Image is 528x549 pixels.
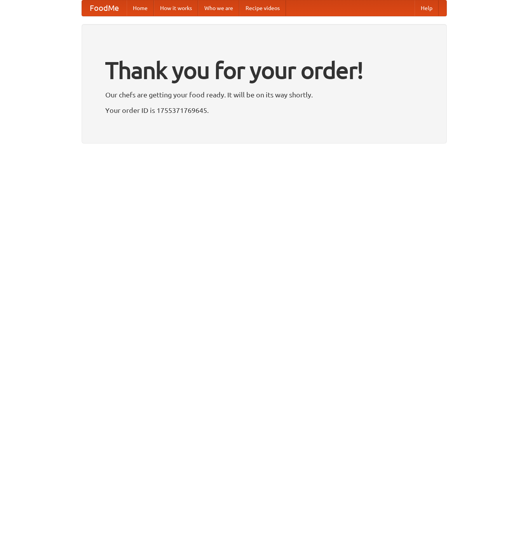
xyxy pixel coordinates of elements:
a: Home [127,0,154,16]
a: Help [415,0,439,16]
a: Who we are [198,0,239,16]
a: How it works [154,0,198,16]
a: FoodMe [82,0,127,16]
a: Recipe videos [239,0,286,16]
p: Your order ID is 1755371769645. [105,104,423,116]
p: Our chefs are getting your food ready. It will be on its way shortly. [105,89,423,100]
h1: Thank you for your order! [105,52,423,89]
